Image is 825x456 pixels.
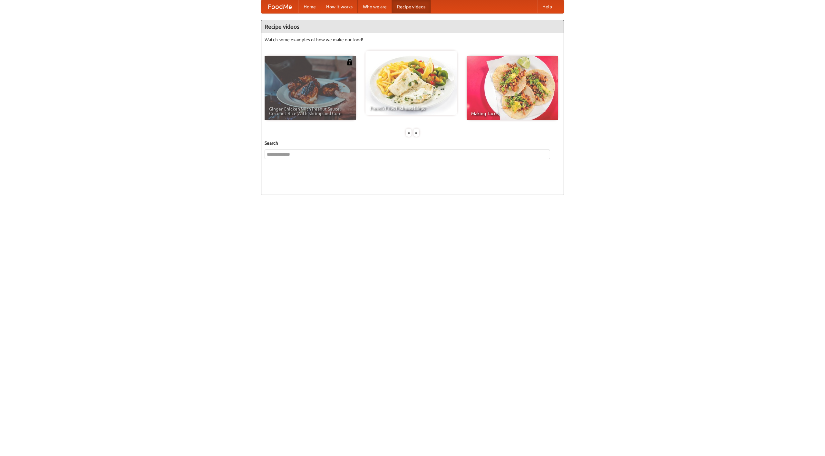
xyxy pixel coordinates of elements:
p: Watch some examples of how we make our food! [265,36,560,43]
div: » [413,129,419,137]
a: Making Tacos [467,56,558,120]
a: Recipe videos [392,0,431,13]
a: Home [298,0,321,13]
a: French Fries Fish and Chips [365,51,457,115]
a: Help [537,0,557,13]
img: 483408.png [346,59,353,65]
div: « [406,129,412,137]
span: French Fries Fish and Chips [370,106,452,111]
a: Who we are [358,0,392,13]
h5: Search [265,140,560,146]
a: How it works [321,0,358,13]
h4: Recipe videos [261,20,564,33]
a: FoodMe [261,0,298,13]
span: Making Tacos [471,111,554,116]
